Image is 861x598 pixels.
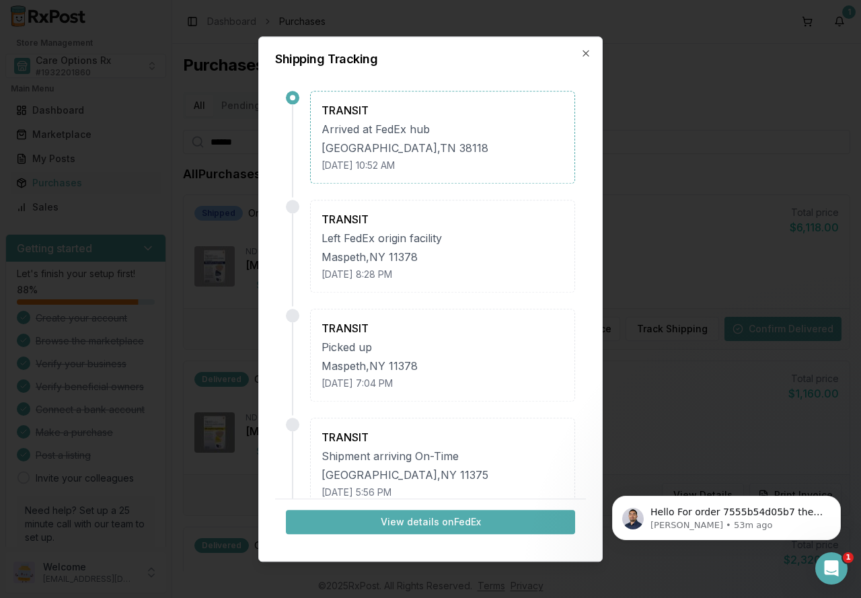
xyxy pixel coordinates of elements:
iframe: Intercom notifications message [592,468,861,562]
div: Picked up [322,339,564,355]
h2: Shipping Tracking [275,53,586,65]
span: Hello For order 7555b54d05b7 they are closed for the [DEMOGRAPHIC_DATA] holiday this week until [... [59,39,231,104]
div: TRANSIT [322,429,564,445]
button: View details onFedEx [286,510,575,534]
div: [GEOGRAPHIC_DATA] , NY 11375 [322,467,564,483]
div: [DATE] 10:52 AM [322,159,564,172]
div: [DATE] 5:56 PM [322,486,564,499]
p: Message from Manuel, sent 53m ago [59,52,232,64]
div: Arrived at FedEx hub [322,121,564,137]
div: Maspeth , NY 11378 [322,358,564,374]
div: Shipment arriving On-Time [322,448,564,464]
div: Left FedEx origin facility [322,230,564,246]
div: [GEOGRAPHIC_DATA] , TN 38118 [322,140,564,156]
div: Maspeth , NY 11378 [322,249,564,265]
div: TRANSIT [322,211,564,227]
iframe: Intercom live chat [815,552,848,585]
div: TRANSIT [322,320,564,336]
div: TRANSIT [322,102,564,118]
div: [DATE] 7:04 PM [322,377,564,390]
span: 1 [843,552,854,563]
div: [DATE] 8:28 PM [322,268,564,281]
